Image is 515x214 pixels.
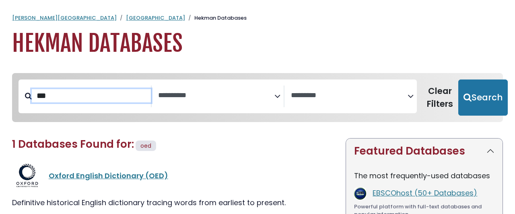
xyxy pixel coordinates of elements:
span: 1 Databases Found for: [12,137,134,151]
button: Clear Filters [422,79,458,116]
button: Submit for Search Results [458,79,508,116]
a: [PERSON_NAME][GEOGRAPHIC_DATA] [12,14,117,22]
h1: Hekman Databases [12,30,503,57]
input: Search database by title or keyword [32,89,151,102]
button: Featured Databases [346,139,503,164]
a: Oxford English Dictionary (OED) [49,171,168,181]
a: EBSCOhost (50+ Databases) [373,188,477,198]
nav: breadcrumb [12,14,503,22]
div: Definitive historical English dictionary tracing words from earliest to present. [12,197,336,208]
p: The most frequently-used databases [354,170,494,181]
textarea: Search [158,92,275,100]
li: Hekman Databases [185,14,247,22]
textarea: Search [291,92,408,100]
nav: Search filters [12,73,503,122]
a: [GEOGRAPHIC_DATA] [126,14,185,22]
span: oed [140,142,151,150]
